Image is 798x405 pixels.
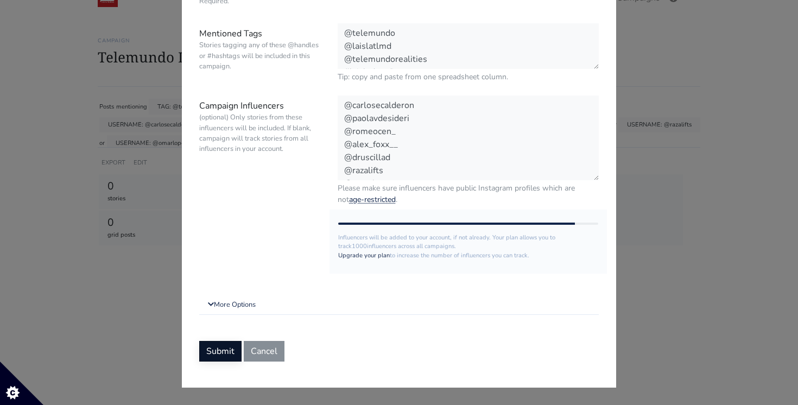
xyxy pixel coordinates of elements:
label: Campaign Influencers [191,96,330,205]
small: Stories tagging any of these @handles or #hashtags will be included in this campaign. [199,40,321,72]
a: More Options [199,295,599,315]
button: Submit [199,341,242,362]
div: Influencers will be added to your account, if not already. Your plan allows you to track influenc... [330,210,607,274]
small: Tip: copy and paste from one spreadsheet column. [338,71,599,83]
small: Please make sure influencers have public Instagram profiles which are not . [338,182,599,205]
a: age-restricted [349,194,396,205]
small: (optional) Only stories from these influencers will be included. If blank, campaign will track st... [199,112,321,154]
textarea: @carlosecalderon @paolavdesideri @romeocen_ @alex_foxx__ @druscillad @razalifts @omarlopezm_ @car... [338,96,599,180]
p: to increase the number of influencers you can track. [338,251,598,261]
textarea: @telemundo @laislatlmd @telemundorealities #laisladesafioextremo @hm_comms [338,23,599,69]
a: Upgrade your plan [338,251,390,260]
label: Mentioned Tags [191,23,330,83]
button: Cancel [244,341,284,362]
